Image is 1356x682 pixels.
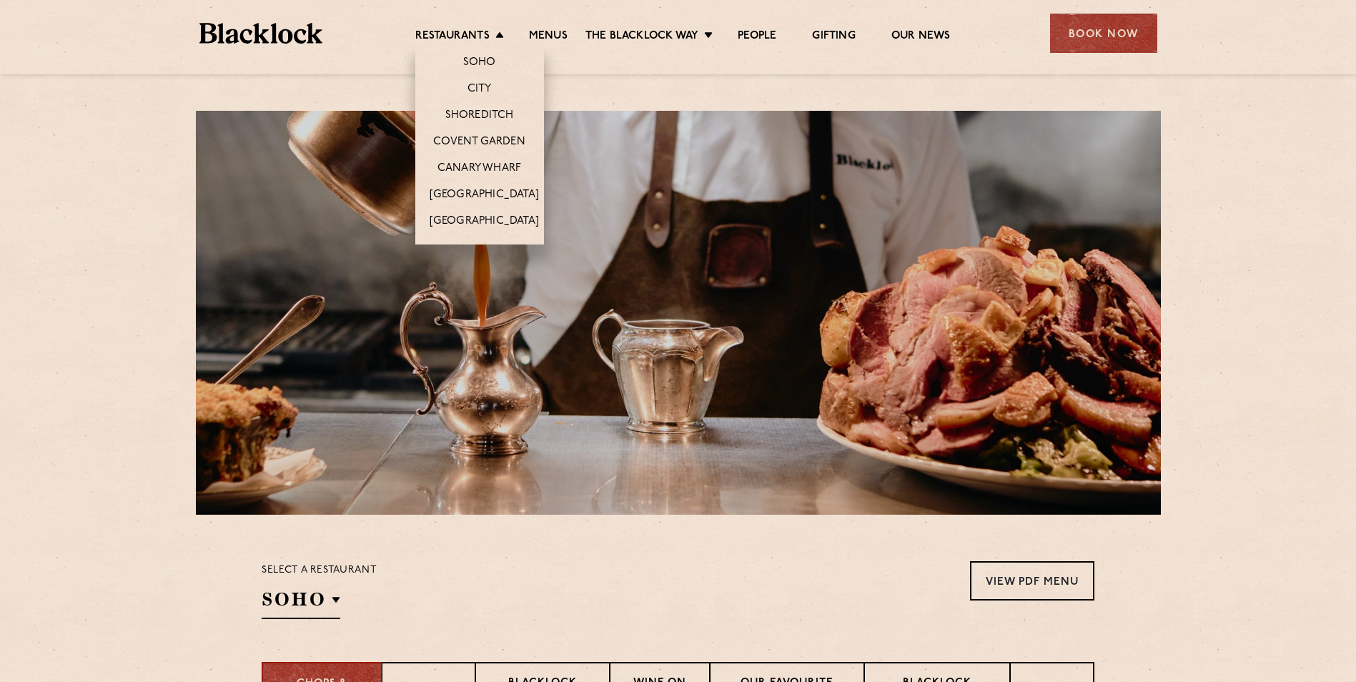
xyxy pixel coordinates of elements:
a: Canary Wharf [437,162,521,177]
a: [GEOGRAPHIC_DATA] [430,188,539,204]
img: BL_Textured_Logo-footer-cropped.svg [199,23,323,44]
a: Our News [891,29,951,45]
a: The Blacklock Way [585,29,698,45]
a: City [467,82,492,98]
a: Covent Garden [433,135,525,151]
a: Menus [529,29,568,45]
p: Select a restaurant [262,561,377,580]
a: People [738,29,776,45]
div: Book Now [1050,14,1157,53]
h2: SOHO [262,587,340,619]
a: Soho [463,56,496,71]
a: Gifting [812,29,855,45]
a: Restaurants [415,29,490,45]
a: Shoreditch [445,109,514,124]
a: View PDF Menu [970,561,1094,601]
a: [GEOGRAPHIC_DATA] [430,214,539,230]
